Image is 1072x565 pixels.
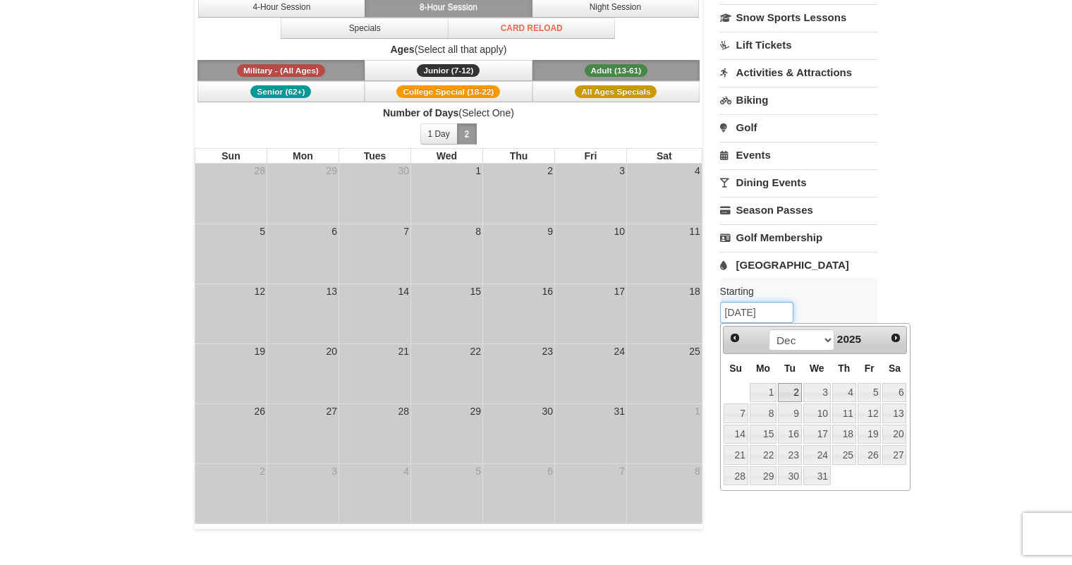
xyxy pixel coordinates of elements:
[540,284,554,298] div: 16
[468,404,482,418] div: 29
[197,60,365,81] button: Military - (All Ages)
[195,42,702,56] label: (Select all that apply)
[720,32,877,58] a: Lift Tickets
[688,344,702,358] div: 25
[420,123,458,145] button: 1 Day
[832,425,856,444] a: 18
[585,64,648,77] span: Adult (13-61)
[474,164,482,178] div: 1
[396,404,410,418] div: 28
[554,148,626,164] th: Fri
[810,363,824,374] span: Wednesday
[882,425,906,444] a: 20
[612,224,626,238] div: 10
[540,404,554,418] div: 30
[396,85,500,98] span: College Special (18-22)
[882,383,906,403] a: 6
[837,333,861,345] span: 2025
[803,383,831,403] a: 3
[693,464,702,478] div: 8
[865,363,875,374] span: Friday
[832,403,856,423] a: 11
[756,363,770,374] span: Monday
[410,148,482,164] th: Wed
[778,403,802,423] a: 9
[778,445,802,465] a: 23
[330,224,339,238] div: 6
[803,466,831,486] a: 31
[858,425,882,444] a: 19
[250,85,311,98] span: Senior (62+)
[750,445,776,465] a: 22
[575,85,657,98] span: All Ages Specials
[803,403,831,423] a: 10
[396,164,410,178] div: 30
[832,383,856,403] a: 4
[750,383,776,403] a: 1
[720,59,877,85] a: Activities & Attractions
[720,4,877,30] a: Snow Sports Lessons
[724,403,748,423] a: 7
[720,224,877,250] a: Golf Membership
[886,328,906,348] a: Next
[339,148,410,164] th: Tues
[626,148,702,164] th: Sat
[390,44,414,55] strong: Ages
[612,284,626,298] div: 17
[383,107,458,119] strong: Number of Days
[474,464,482,478] div: 5
[267,148,339,164] th: Mon
[778,466,802,486] a: 30
[882,445,906,465] a: 27
[457,123,477,145] button: 2
[396,284,410,298] div: 14
[474,224,482,238] div: 8
[693,164,702,178] div: 4
[693,404,702,418] div: 1
[720,197,877,223] a: Season Passes
[750,403,776,423] a: 8
[778,383,802,403] a: 2
[803,425,831,444] a: 17
[720,252,877,278] a: [GEOGRAPHIC_DATA]
[858,383,882,403] a: 5
[882,403,906,423] a: 13
[468,284,482,298] div: 15
[688,224,702,238] div: 11
[324,284,339,298] div: 13
[546,224,554,238] div: 9
[252,284,267,298] div: 12
[258,464,267,478] div: 2
[448,18,616,39] button: Card Reload
[402,464,410,478] div: 4
[252,404,267,418] div: 26
[546,464,554,478] div: 6
[890,332,901,344] span: Next
[532,60,700,81] button: Adult (13-61)
[482,148,554,164] th: Thu
[402,224,410,238] div: 7
[195,106,702,120] label: (Select One)
[720,169,877,195] a: Dining Events
[417,64,480,77] span: Junior (7-12)
[237,64,325,77] span: Military - (All Ages)
[281,18,449,39] button: Specials
[838,363,850,374] span: Thursday
[725,328,745,348] a: Prev
[612,344,626,358] div: 24
[197,81,365,102] button: Senior (62+)
[832,445,856,465] a: 25
[729,363,742,374] span: Sunday
[324,404,339,418] div: 27
[324,344,339,358] div: 20
[396,344,410,358] div: 21
[724,466,748,486] a: 28
[618,464,626,478] div: 7
[612,404,626,418] div: 31
[724,445,748,465] a: 21
[778,425,802,444] a: 16
[330,464,339,478] div: 3
[540,344,554,358] div: 23
[724,425,748,444] a: 14
[750,425,776,444] a: 15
